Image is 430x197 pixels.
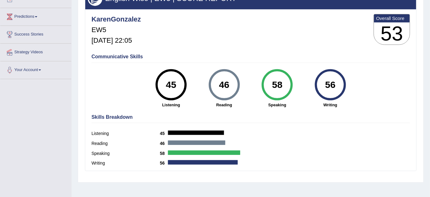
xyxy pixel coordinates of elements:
[91,160,160,166] label: Writing
[160,151,168,156] b: 58
[160,131,168,136] b: 45
[266,72,289,98] div: 58
[91,37,141,44] h5: [DATE] 22:05
[91,16,141,23] h4: KarenGonzalez
[91,140,160,147] label: Reading
[254,102,301,108] strong: Speaking
[0,61,71,77] a: Your Account
[91,54,410,60] h4: Communicative Skills
[160,141,168,146] b: 46
[91,150,160,157] label: Speaking
[91,26,141,34] h5: EW5
[148,102,195,108] strong: Listening
[160,161,168,166] b: 56
[91,130,160,137] label: Listening
[0,8,71,24] a: Predictions
[0,26,71,41] a: Success Stories
[201,102,248,108] strong: Reading
[374,22,410,45] h3: 53
[0,44,71,59] a: Strategy Videos
[376,16,408,21] b: Overall Score
[213,72,236,98] div: 46
[319,72,342,98] div: 56
[160,72,182,98] div: 45
[307,102,354,108] strong: Writing
[91,114,410,120] h4: Skills Breakdown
